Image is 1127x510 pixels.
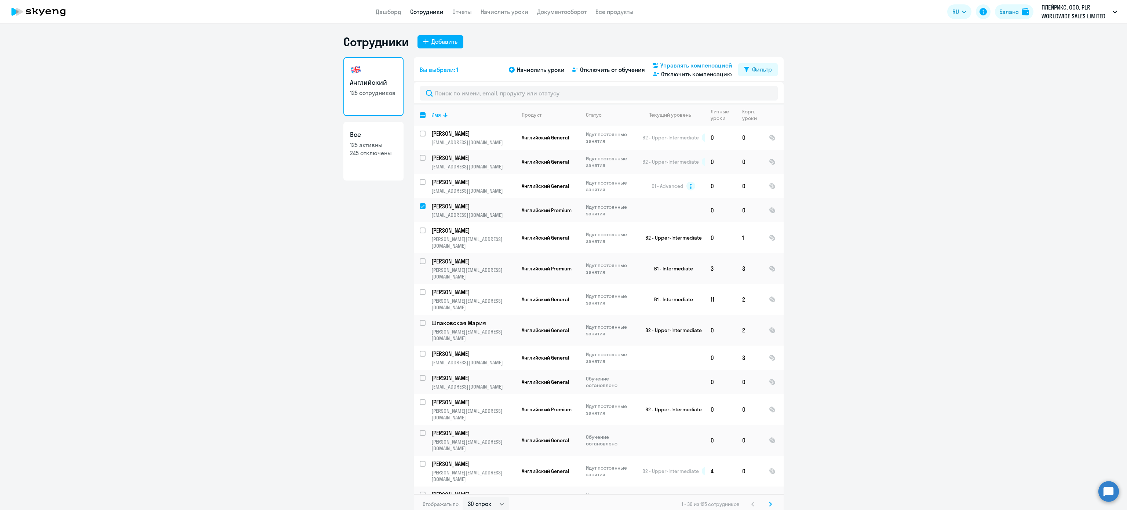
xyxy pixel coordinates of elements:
td: 0 [705,394,736,425]
button: Фильтр [738,63,778,76]
p: [PERSON_NAME] [431,178,514,186]
p: [EMAIL_ADDRESS][DOMAIN_NAME] [431,359,515,366]
td: 0 [736,394,763,425]
div: Статус [586,112,602,118]
span: 1 - 30 из 125 сотрудников [682,501,740,507]
h3: Английский [350,78,397,87]
p: [PERSON_NAME] [431,491,514,499]
a: [PERSON_NAME] [431,350,515,358]
p: [EMAIL_ADDRESS][DOMAIN_NAME] [431,139,515,146]
td: 0 [736,125,763,150]
a: [PERSON_NAME] [431,398,515,406]
p: Идут постоянные занятия [586,293,636,306]
p: [PERSON_NAME] [431,398,514,406]
p: [PERSON_NAME][EMAIL_ADDRESS][DOMAIN_NAME] [431,438,515,452]
button: ПЛЕЙРИКС, ООО, PLR WORLDWIDE SALES LIMITED СФ 80/20 РЯ/Премиум 2021 [1038,3,1121,21]
p: 125 активны [350,141,397,149]
span: Вы выбрали: 1 [420,65,458,74]
p: Идут постоянные занятия [586,231,636,244]
a: [PERSON_NAME] [431,154,515,162]
td: 1 [736,222,763,253]
span: B2 - Upper-Intermediate [642,468,699,474]
a: Начислить уроки [481,8,528,15]
p: 125 сотрудников [350,89,397,97]
span: Отображать по: [423,501,460,507]
td: 4 [705,456,736,487]
a: [PERSON_NAME] [431,130,515,138]
a: Отчеты [452,8,472,15]
p: Идут постоянные занятия [586,351,636,364]
p: [PERSON_NAME] [431,429,514,437]
div: Личные уроки [711,108,736,121]
span: Английский General [522,296,569,303]
span: Английский General [522,159,569,165]
p: [PERSON_NAME] [431,130,514,138]
a: Сотрудники [410,8,444,15]
p: [PERSON_NAME] [431,154,514,162]
p: [PERSON_NAME] [431,350,514,358]
span: Английский General [522,134,569,141]
div: Добавить [431,37,457,46]
td: 2 [736,315,763,346]
a: Английский125 сотрудников [343,57,404,116]
p: [PERSON_NAME][EMAIL_ADDRESS][DOMAIN_NAME] [431,328,515,342]
a: Все продукты [595,8,634,15]
p: Идут постоянные занятия [586,262,636,275]
a: Дашборд [376,8,401,15]
span: Управлять компенсацией [660,61,732,70]
p: [PERSON_NAME] [431,460,514,468]
span: Отключить от обучения [580,65,645,74]
button: RU [947,4,971,19]
a: [PERSON_NAME] [431,202,515,210]
p: [PERSON_NAME][EMAIL_ADDRESS][DOMAIN_NAME] [431,298,515,311]
p: [PERSON_NAME] [431,257,514,265]
p: Идут постоянные занятия [586,131,636,144]
span: Английский Premium [522,265,572,272]
span: Английский General [522,437,569,444]
a: Все125 активны245 отключены [343,122,404,181]
h1: Сотрудники [343,34,409,49]
span: B2 - Upper-Intermediate [642,134,699,141]
p: [PERSON_NAME][EMAIL_ADDRESS][DOMAIN_NAME] [431,469,515,482]
span: Английский General [522,234,569,241]
img: english [350,64,362,76]
p: [EMAIL_ADDRESS][DOMAIN_NAME] [431,383,515,390]
p: 245 отключены [350,149,397,157]
p: Идут постоянные занятия [586,179,636,193]
p: [EMAIL_ADDRESS][DOMAIN_NAME] [431,163,515,170]
a: Шпаковская Мария [431,319,515,327]
td: 3 [705,253,736,284]
a: [PERSON_NAME] [431,429,515,437]
p: Идут постоянные занятия [586,324,636,337]
span: C1 - Advanced [652,183,683,189]
div: Статус [586,112,636,118]
a: [PERSON_NAME] [431,178,515,186]
a: Документооборот [537,8,587,15]
div: Фильтр [752,65,772,74]
td: 11 [705,284,736,315]
div: Имя [431,112,515,118]
p: ПЛЕЙРИКС, ООО, PLR WORLDWIDE SALES LIMITED СФ 80/20 РЯ/Премиум 2021 [1042,3,1110,21]
a: Балансbalance [995,4,1033,19]
span: Начислить уроки [517,65,565,74]
a: [PERSON_NAME] [431,257,515,265]
p: Идут постоянные занятия [586,204,636,217]
td: B1 - Intermediate [637,253,705,284]
a: [PERSON_NAME] [431,288,515,296]
p: [PERSON_NAME] [431,226,514,234]
p: [PERSON_NAME][EMAIL_ADDRESS][DOMAIN_NAME] [431,267,515,280]
span: RU [952,7,959,16]
p: [EMAIL_ADDRESS][DOMAIN_NAME] [431,212,515,218]
a: [PERSON_NAME] [431,374,515,382]
td: 0 [736,456,763,487]
a: [PERSON_NAME] [431,491,515,499]
p: Обучение остановлено [586,375,636,389]
span: Английский Premium [522,207,572,214]
td: 3 [736,253,763,284]
p: [PERSON_NAME][EMAIL_ADDRESS][DOMAIN_NAME] [431,408,515,421]
p: Обучение остановлено [586,434,636,447]
div: Продукт [522,112,541,118]
td: 0 [705,174,736,198]
div: Личные уроки [711,108,731,121]
p: Идут постоянные занятия [586,403,636,416]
